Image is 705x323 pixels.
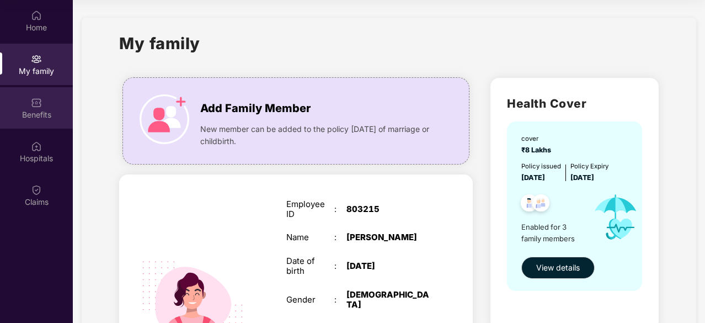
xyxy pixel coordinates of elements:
[334,204,346,214] div: :
[286,199,334,219] div: Employee ID
[31,10,42,21] img: svg+xml;base64,PHN2ZyBpZD0iSG9tZSIgeG1sbnM9Imh0dHA6Ly93d3cudzMub3JnLzIwMDAvc3ZnIiB3aWR0aD0iMjAiIG...
[31,97,42,108] img: svg+xml;base64,PHN2ZyBpZD0iQmVuZWZpdHMiIHhtbG5zPSJodHRwOi8vd3d3LnczLm9yZy8yMDAwL3N2ZyIgd2lkdGg9Ij...
[334,295,346,305] div: :
[286,232,334,242] div: Name
[346,204,430,214] div: 803215
[536,262,580,274] span: View details
[521,221,585,244] span: Enabled for 3 family members
[507,94,642,113] h2: Health Cover
[346,232,430,242] div: [PERSON_NAME]
[521,134,554,144] div: cover
[31,54,42,65] img: svg+xml;base64,PHN2ZyB3aWR0aD0iMjAiIGhlaWdodD0iMjAiIHZpZXdCb3g9IjAgMCAyMCAyMCIgZmlsbD0ibm9uZSIgeG...
[527,191,554,218] img: svg+xml;base64,PHN2ZyB4bWxucz0iaHR0cDovL3d3dy53My5vcmcvMjAwMC9zdmciIHdpZHRoPSI0OC45NDMiIGhlaWdodD...
[334,261,346,271] div: :
[334,232,346,242] div: :
[346,261,430,271] div: [DATE]
[286,295,334,305] div: Gender
[31,184,42,195] img: svg+xml;base64,PHN2ZyBpZD0iQ2xhaW0iIHhtbG5zPSJodHRwOi8vd3d3LnczLm9yZy8yMDAwL3N2ZyIgd2lkdGg9IjIwIi...
[521,161,561,171] div: Policy issued
[200,100,311,117] span: Add Family Member
[516,191,543,218] img: svg+xml;base64,PHN2ZyB4bWxucz0iaHR0cDovL3d3dy53My5vcmcvMjAwMC9zdmciIHdpZHRoPSI0OC45NDMiIGhlaWdodD...
[346,290,430,310] div: [DEMOGRAPHIC_DATA]
[200,123,435,147] span: New member can be added to the policy [DATE] of marriage or childbirth.
[119,31,200,56] h1: My family
[521,173,545,182] span: [DATE]
[570,161,608,171] div: Policy Expiry
[140,94,189,144] img: icon
[570,173,594,182] span: [DATE]
[521,146,554,154] span: ₹8 Lakhs
[31,141,42,152] img: svg+xml;base64,PHN2ZyBpZD0iSG9zcGl0YWxzIiB4bWxucz0iaHR0cDovL3d3dy53My5vcmcvMjAwMC9zdmciIHdpZHRoPS...
[521,257,595,279] button: View details
[585,183,647,251] img: icon
[286,256,334,276] div: Date of birth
